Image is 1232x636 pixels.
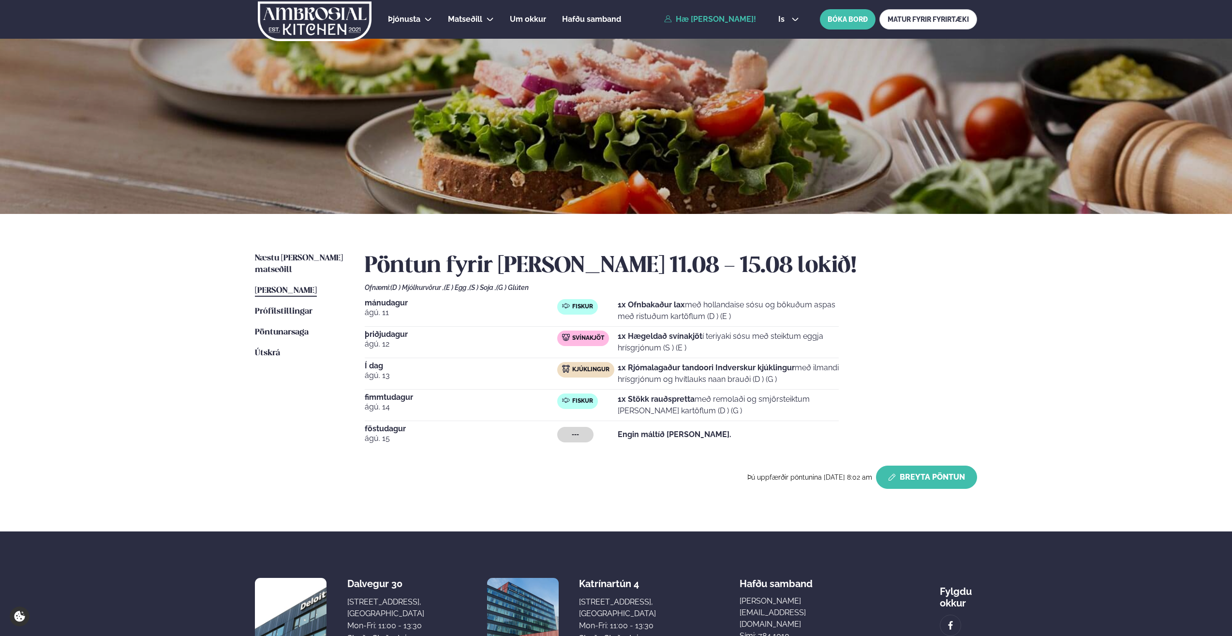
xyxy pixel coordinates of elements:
img: logo [257,1,372,41]
p: með hollandaise sósu og bökuðum aspas með ristuðum kartöflum (D ) (E ) [618,299,839,322]
div: Mon-Fri: 11:00 - 13:30 [579,620,656,632]
span: (G ) Glúten [496,284,529,291]
span: [PERSON_NAME] [255,287,317,295]
img: fish.svg [562,396,570,404]
a: Cookie settings [10,606,30,626]
a: MATUR FYRIR FYRIRTÆKI [879,9,977,30]
div: Dalvegur 30 [347,578,424,590]
div: [STREET_ADDRESS], [GEOGRAPHIC_DATA] [347,596,424,620]
strong: 1x Hægeldað svínakjöt [618,332,702,341]
span: Svínakjöt [572,334,604,342]
span: mánudagur [365,299,557,307]
p: í teriyaki sósu með steiktum eggja hrísgrjónum (S ) (E ) [618,331,839,354]
div: Mon-Fri: 11:00 - 13:30 [347,620,424,632]
span: ágú. 13 [365,370,557,381]
h2: Pöntun fyrir [PERSON_NAME] 11.08 - 15.08 lokið! [365,253,977,280]
span: Í dag [365,362,557,370]
img: chicken.svg [562,365,570,373]
a: Um okkur [510,14,546,25]
span: is [778,15,787,23]
button: Breyta Pöntun [876,466,977,489]
a: [PERSON_NAME][EMAIL_ADDRESS][DOMAIN_NAME] [740,595,856,630]
span: Hafðu samband [740,570,813,590]
p: með remolaði og smjörsteiktum [PERSON_NAME] kartöflum (D ) (G ) [618,394,839,417]
a: Útskrá [255,348,280,359]
span: (E ) Egg , [444,284,469,291]
span: fimmtudagur [365,394,557,401]
button: BÓKA BORÐ [820,9,876,30]
span: Um okkur [510,15,546,24]
a: Hafðu samband [562,14,621,25]
img: image alt [945,620,956,631]
button: is [771,15,807,23]
span: Matseðill [448,15,482,24]
span: Fiskur [572,303,593,311]
img: pork.svg [562,333,570,341]
span: ágú. 15 [365,433,557,444]
span: Fiskur [572,397,593,405]
a: [PERSON_NAME] [255,285,317,297]
strong: 1x Rjómalagaður tandoori Indverskur kjúklingur [618,363,795,372]
div: Ofnæmi: [365,284,977,291]
p: með ilmandi hrísgrjónum og hvítlauks naan brauði (D ) (G ) [618,362,839,385]
span: Þjónusta [388,15,420,24]
span: Kjúklingur [572,366,609,374]
span: Útskrá [255,349,280,357]
span: ágú. 14 [365,401,557,413]
span: ágú. 12 [365,338,557,350]
div: [STREET_ADDRESS], [GEOGRAPHIC_DATA] [579,596,656,620]
span: Næstu [PERSON_NAME] matseðill [255,254,343,274]
span: --- [572,431,579,439]
a: Þjónusta [388,14,420,25]
span: (S ) Soja , [469,284,496,291]
span: þriðjudagur [365,331,557,338]
a: Matseðill [448,14,482,25]
div: Katrínartún 4 [579,578,656,590]
strong: 1x Ofnbakaður lax [618,300,685,309]
a: image alt [940,615,961,636]
a: Hæ [PERSON_NAME]! [664,15,756,24]
strong: 1x Stökk rauðspretta [618,394,695,404]
div: Fylgdu okkur [940,578,977,609]
span: ágú. 11 [365,307,557,318]
strong: Engin máltíð [PERSON_NAME]. [618,430,731,439]
span: Þú uppfærðir pöntunina [DATE] 8:02 am [747,473,872,481]
img: fish.svg [562,302,570,310]
a: Prófílstillingar [255,306,312,318]
span: Pöntunarsaga [255,328,309,336]
span: (D ) Mjólkurvörur , [390,284,444,291]
span: Hafðu samband [562,15,621,24]
a: Næstu [PERSON_NAME] matseðill [255,253,345,276]
span: Prófílstillingar [255,307,312,316]
span: föstudagur [365,425,557,433]
a: Pöntunarsaga [255,327,309,338]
